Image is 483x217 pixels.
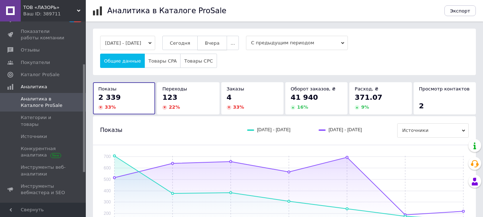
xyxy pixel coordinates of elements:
span: 4 [227,93,232,102]
span: Инструменты вебмастера и SEO [21,183,66,196]
span: Показатели работы компании [21,28,66,41]
span: 41 940 [291,93,318,102]
div: Ваш ID: 389711 [23,11,86,17]
span: 371.07 [355,93,382,102]
span: Инструменты веб-аналитики [21,164,66,177]
span: Переходы [162,86,187,92]
span: 9 % [361,104,369,110]
span: Аналитика в Каталоге ProSale [21,96,66,109]
span: Вчера [205,40,220,46]
span: Расход, ₴ [355,86,378,92]
span: Товары CPA [148,58,177,64]
button: Сегодня [162,36,198,50]
text: 300 [104,199,111,204]
span: Конкурентная аналитика [21,146,66,158]
h1: Аналитика в Каталоге ProSale [107,6,226,15]
span: Аналитика [21,84,47,90]
button: Общие данные [100,54,145,68]
span: Общие данные [104,58,141,64]
span: Источники [21,133,47,140]
span: 16 % [297,104,308,110]
span: Сегодня [170,40,190,46]
span: Экспорт [450,8,470,14]
span: Заказы [227,86,244,92]
span: Показы [100,126,122,134]
span: Каталог ProSale [21,71,59,78]
text: 500 [104,177,111,182]
span: 123 [162,93,177,102]
button: Вчера [197,36,227,50]
span: Оборот заказов, ₴ [291,86,336,92]
span: Отзывы [21,47,40,53]
text: 700 [104,154,111,159]
span: 2 [419,102,424,110]
span: С предыдущим периодом [246,36,348,50]
button: Экспорт [444,5,476,16]
span: Показы [98,86,117,92]
text: 600 [104,166,111,171]
span: Покупатели [21,59,50,66]
button: Товары CPA [144,54,181,68]
span: ... [231,40,235,46]
span: Товары CPC [184,58,213,64]
span: Категории и товары [21,114,66,127]
span: 33 % [233,104,244,110]
span: 33 % [105,104,116,110]
span: Управление сайтом [21,202,66,214]
span: Источники [397,123,469,138]
span: 2 339 [98,93,121,102]
text: 200 [104,211,111,216]
button: ... [227,36,239,50]
text: 400 [104,188,111,193]
span: Просмотр контактов [419,86,470,92]
button: [DATE] - [DATE] [100,36,155,50]
span: 22 % [169,104,180,110]
button: Товары CPC [180,54,217,68]
span: ТОВ «ЛАЗОРЬ» [23,4,77,11]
